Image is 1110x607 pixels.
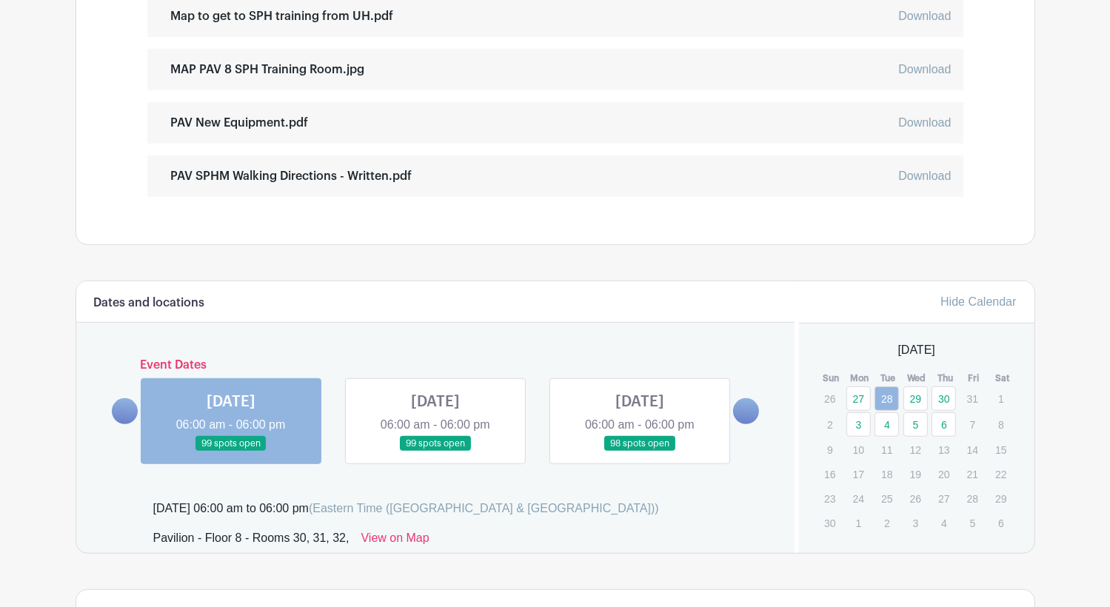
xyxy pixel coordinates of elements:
[159,114,309,132] div: PAV New Equipment.pdf
[989,438,1013,461] p: 15
[903,386,928,411] a: 29
[988,371,1017,386] th: Sat
[309,502,659,514] span: (Eastern Time ([GEOGRAPHIC_DATA] & [GEOGRAPHIC_DATA]))
[903,487,928,510] p: 26
[989,512,1013,534] p: 6
[931,371,960,386] th: Thu
[960,413,985,436] p: 7
[903,412,928,437] a: 5
[846,487,871,510] p: 24
[898,116,951,129] a: Download
[989,387,1013,410] p: 1
[94,296,205,310] h6: Dates and locations
[875,438,899,461] p: 11
[932,386,956,411] a: 30
[903,438,928,461] p: 12
[960,438,985,461] p: 14
[846,463,871,486] p: 17
[846,371,875,386] th: Mon
[159,7,394,25] div: Map to get to SPH training from UH.pdf
[874,371,903,386] th: Tue
[846,386,871,411] a: 27
[361,529,429,553] a: View on Map
[138,358,734,372] h6: Event Dates
[932,487,956,510] p: 27
[903,512,928,534] p: 3
[159,61,365,78] div: MAP PAV 8 SPH Training Room.jpg
[875,412,899,437] a: 4
[960,512,985,534] p: 5
[898,63,951,76] a: Download
[898,170,951,182] a: Download
[960,371,989,386] th: Fri
[818,413,842,436] p: 2
[903,371,932,386] th: Wed
[932,463,956,486] p: 20
[898,10,951,22] a: Download
[989,487,1013,510] p: 29
[960,487,985,510] p: 28
[989,413,1013,436] p: 8
[875,463,899,486] p: 18
[875,487,899,510] p: 25
[846,412,871,437] a: 3
[846,438,871,461] p: 10
[960,387,985,410] p: 31
[818,487,842,510] p: 23
[818,438,842,461] p: 9
[818,387,842,410] p: 26
[932,438,956,461] p: 13
[989,463,1013,486] p: 22
[818,512,842,534] p: 30
[153,529,350,553] div: Pavilion - Floor 8 - Rooms 30, 31, 32,
[153,500,659,517] div: [DATE] 06:00 am to 06:00 pm
[817,371,846,386] th: Sun
[898,341,935,359] span: [DATE]
[960,463,985,486] p: 21
[159,167,412,185] div: PAV SPHM Walking Directions - Written.pdf
[932,412,956,437] a: 6
[875,512,899,534] p: 2
[875,386,899,411] a: 28
[940,295,1016,308] a: Hide Calendar
[846,512,871,534] p: 1
[903,463,928,486] p: 19
[932,512,956,534] p: 4
[818,463,842,486] p: 16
